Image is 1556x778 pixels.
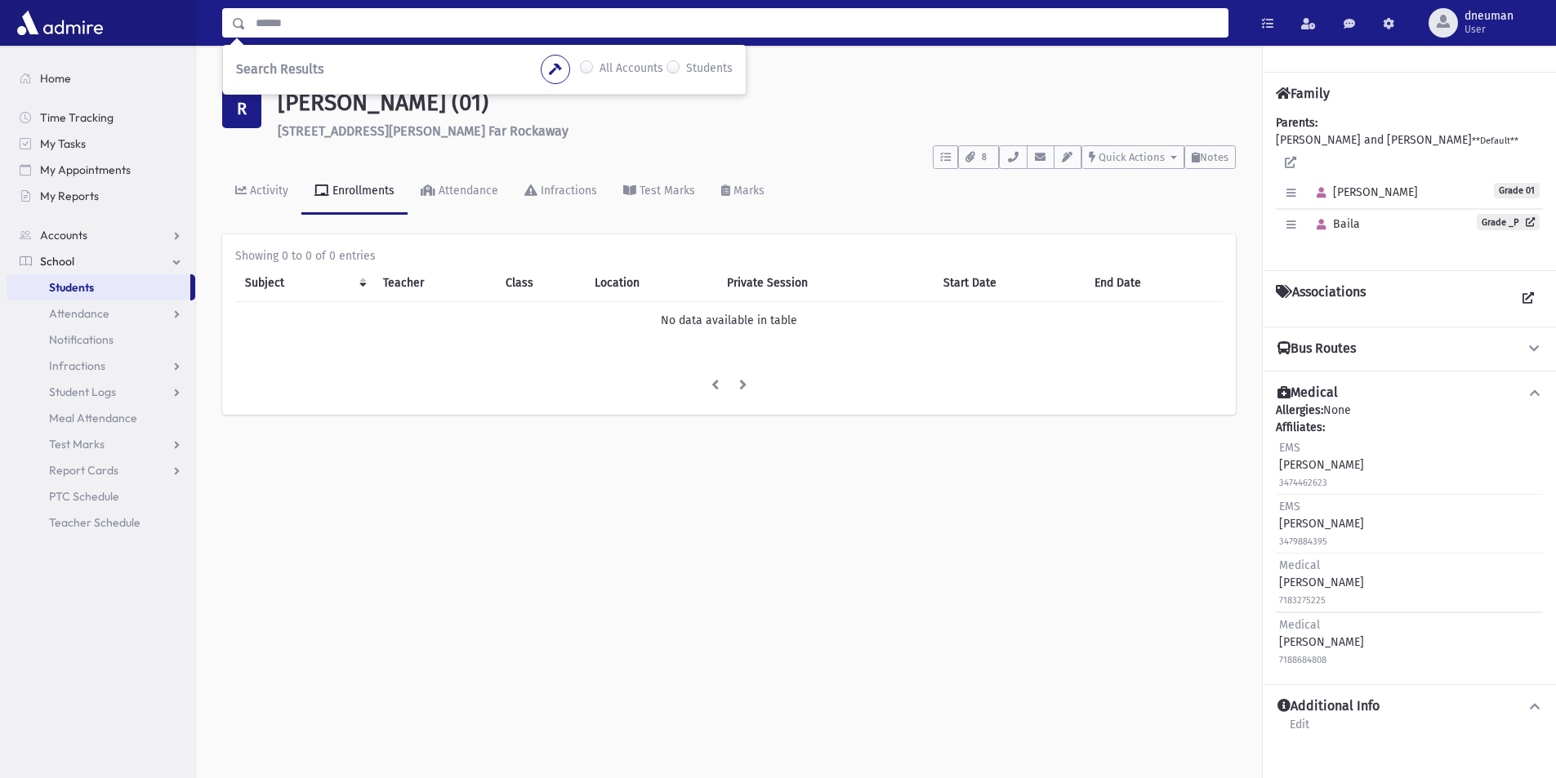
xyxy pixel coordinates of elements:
[49,358,105,373] span: Infractions
[1277,385,1338,402] h4: Medical
[1276,114,1543,257] div: [PERSON_NAME] and [PERSON_NAME]
[7,405,195,431] a: Meal Attendance
[511,169,610,215] a: Infractions
[40,162,131,177] span: My Appointments
[1279,655,1326,665] small: 7188684808
[301,169,408,215] a: Enrollments
[235,265,373,302] th: Subject
[1279,478,1327,488] small: 3474462623
[49,332,114,347] span: Notifications
[1309,185,1418,199] span: [PERSON_NAME]
[1277,698,1380,715] h4: Additional Info
[708,169,778,215] a: Marks
[40,136,86,151] span: My Tasks
[1279,439,1364,491] div: [PERSON_NAME]
[1279,558,1320,572] span: Medical
[49,280,94,295] span: Students
[1494,183,1540,198] span: Grade 01
[247,184,288,198] div: Activity
[435,184,498,198] div: Attendance
[686,60,733,79] label: Students
[934,265,1085,302] th: Start Date
[1279,500,1300,513] span: EMS
[1279,616,1364,668] div: [PERSON_NAME]
[13,7,107,39] img: AdmirePro
[222,89,261,128] div: R
[1465,23,1514,36] span: User
[7,157,195,183] a: My Appointments
[49,306,109,321] span: Attendance
[235,247,1223,265] div: Showing 0 to 0 of 0 entries
[1099,151,1165,163] span: Quick Actions
[1085,265,1223,302] th: End Date
[7,131,195,157] a: My Tasks
[1309,217,1360,231] span: Baila
[222,65,281,89] nav: breadcrumb
[537,184,597,198] div: Infractions
[636,184,695,198] div: Test Marks
[1279,557,1364,608] div: [PERSON_NAME]
[1276,402,1543,671] div: None
[278,123,1236,139] h6: [STREET_ADDRESS][PERSON_NAME] Far Rockaway
[1465,10,1514,23] span: dneuman
[585,265,718,302] th: Location
[49,437,105,451] span: Test Marks
[7,104,195,131] a: Time Tracking
[40,254,74,269] span: School
[49,385,116,399] span: Student Logs
[1279,595,1326,606] small: 7183275225
[1276,403,1323,417] b: Allergies:
[7,183,195,209] a: My Reports
[7,483,195,509] a: PTC Schedule
[496,265,584,302] th: Class
[7,431,195,457] a: Test Marks
[977,150,992,165] span: 8
[278,89,1236,117] h1: [PERSON_NAME] (01)
[1289,715,1310,745] a: Edit
[40,110,114,125] span: Time Tracking
[1276,698,1543,715] button: Additional Info
[730,184,765,198] div: Marks
[1276,385,1543,402] button: Medical
[7,379,195,405] a: Student Logs
[373,265,497,302] th: Teacher
[717,265,934,302] th: Private Session
[1276,86,1330,101] h4: Family
[7,274,190,300] a: Students
[1279,618,1320,632] span: Medical
[7,327,195,353] a: Notifications
[1514,284,1543,313] a: View all Associations
[1279,441,1300,455] span: EMS
[1276,340,1543,358] button: Bus Routes
[958,145,999,169] button: 8
[7,65,195,91] a: Home
[7,353,195,379] a: Infractions
[1279,536,1327,547] small: 3479884395
[329,184,395,198] div: Enrollments
[408,169,511,215] a: Attendance
[7,509,195,536] a: Teacher Schedule
[600,60,663,79] label: All Accounts
[610,169,708,215] a: Test Marks
[49,489,119,504] span: PTC Schedule
[49,463,118,478] span: Report Cards
[1477,214,1540,230] a: Grade _P
[246,8,1228,38] input: Search
[7,300,195,327] a: Attendance
[235,301,1223,339] td: No data available in table
[1184,145,1236,169] button: Notes
[40,71,71,86] span: Home
[7,457,195,483] a: Report Cards
[236,61,323,77] span: Search Results
[1081,145,1184,169] button: Quick Actions
[40,228,87,242] span: Accounts
[1279,498,1364,549] div: [PERSON_NAME]
[49,411,137,425] span: Meal Attendance
[49,515,140,530] span: Teacher Schedule
[7,222,195,248] a: Accounts
[1277,340,1356,358] h4: Bus Routes
[1200,151,1228,163] span: Notes
[222,67,281,81] a: Students
[7,248,195,274] a: School
[40,189,99,203] span: My Reports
